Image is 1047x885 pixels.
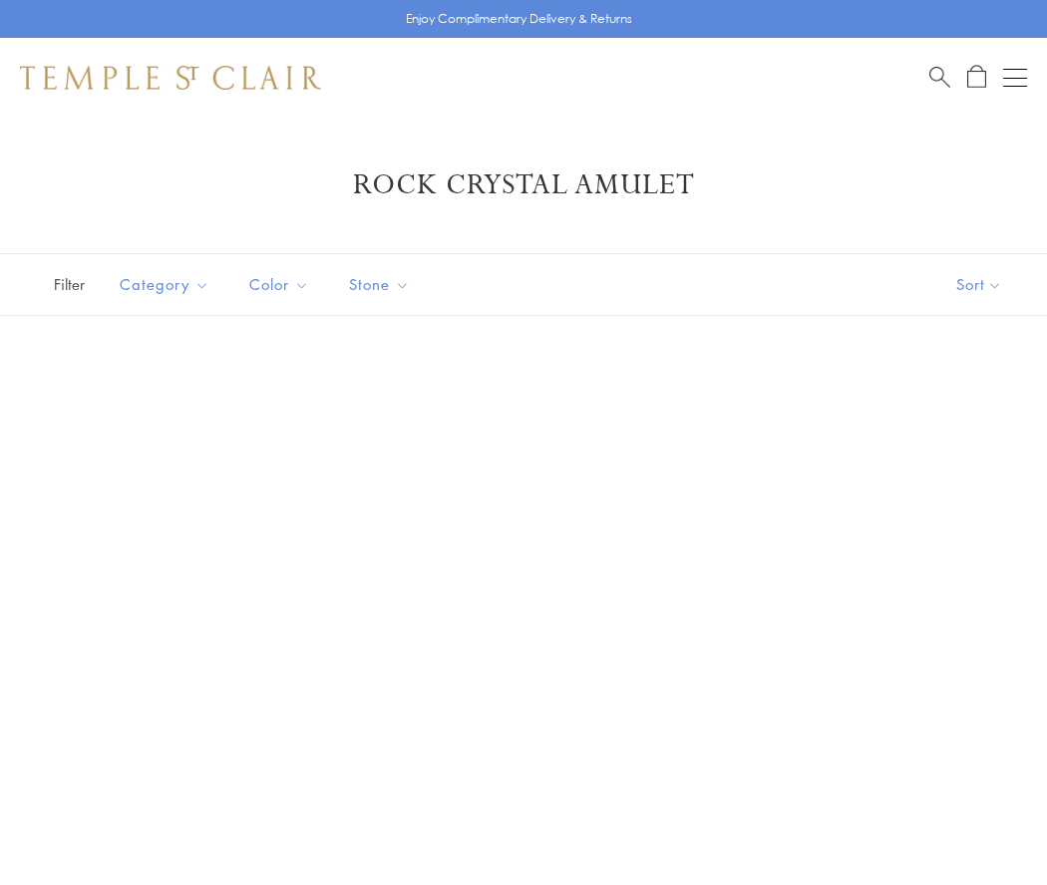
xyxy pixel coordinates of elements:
[339,272,425,297] span: Stone
[239,272,324,297] span: Color
[967,65,986,90] a: Open Shopping Bag
[1003,66,1027,90] button: Open navigation
[911,254,1047,315] button: Show sort by
[929,65,950,90] a: Search
[406,9,632,29] p: Enjoy Complimentary Delivery & Returns
[105,262,224,307] button: Category
[110,272,224,297] span: Category
[50,167,997,203] h1: Rock Crystal Amulet
[334,262,425,307] button: Stone
[234,262,324,307] button: Color
[20,66,321,90] img: Temple St. Clair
